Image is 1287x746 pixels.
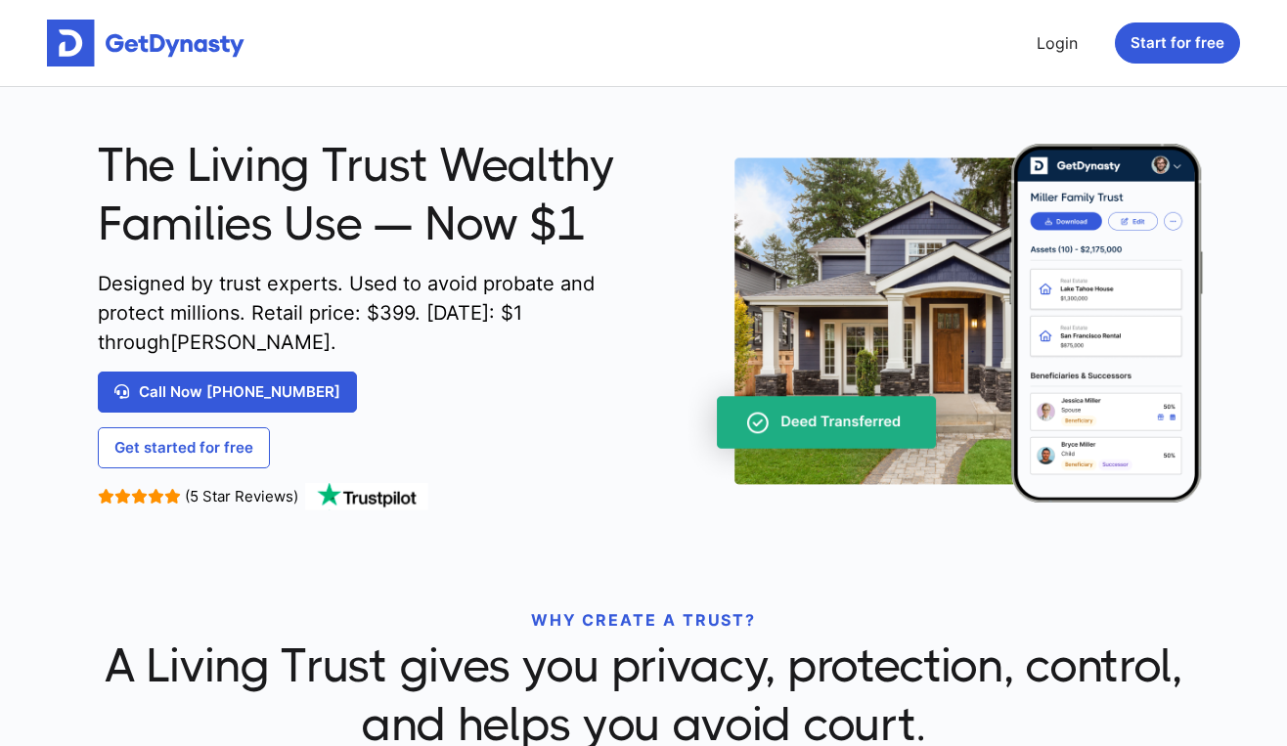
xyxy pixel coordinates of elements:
img: Get started for free with Dynasty Trust Company [47,20,244,66]
a: Call Now [PHONE_NUMBER] [98,372,357,413]
span: (5 Star Reviews) [185,487,298,505]
a: Login [1029,23,1086,63]
img: TrustPilot Logo [303,483,430,510]
span: Designed by trust experts. Used to avoid probate and protect millions. Retail price: $ 399 . [DAT... [98,269,665,357]
p: WHY CREATE A TRUST? [98,608,1189,632]
span: The Living Trust Wealthy Families Use — Now $1 [98,136,665,254]
img: trust-on-cellphone [680,144,1204,503]
a: Get started for free [98,427,270,468]
button: Start for free [1115,22,1240,64]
